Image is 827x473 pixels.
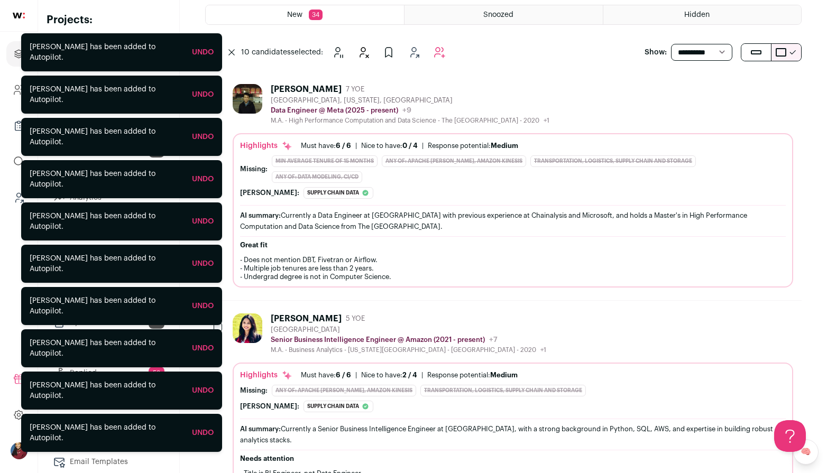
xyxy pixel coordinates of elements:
[271,346,546,354] div: M.A. - Business Analytics - [US_STATE][GEOGRAPHIC_DATA] - [GEOGRAPHIC_DATA] - 2020
[361,142,418,150] div: Nice to have:
[6,77,31,103] a: Company and ATS Settings
[233,84,262,114] img: d410f71f3b3517832f4813bf36508270fb04dcc66ea5bfddb9466246a8d58905.jpg
[192,91,214,98] a: Undo
[346,314,365,323] span: 5 YOE
[491,142,518,149] span: Medium
[192,218,214,225] a: Undo
[30,338,183,359] div: [PERSON_NAME] has been added to Autopilot.
[271,326,546,334] div: [GEOGRAPHIC_DATA]
[429,42,450,63] button: Add to Autopilot
[233,313,262,343] img: 867abd2fae348971bccae325c5b890c81425db5f17d5c5c5dfdf18a675fd2cda
[272,385,416,396] div: Any of: Apache [PERSON_NAME], Amazon Kinesis
[240,455,786,463] h2: Needs attention
[30,84,183,105] div: [PERSON_NAME] has been added to Autopilot.
[192,345,214,352] a: Undo
[241,49,291,56] span: 10 candidates
[240,141,292,151] div: Highlights
[271,96,549,105] div: [GEOGRAPHIC_DATA], [US_STATE], [GEOGRAPHIC_DATA]
[427,371,518,379] div: Response potential:
[271,116,549,125] div: M.A. - High Performance Computation and Data Science - The [GEOGRAPHIC_DATA] - 2020
[402,107,411,114] span: +9
[271,84,342,95] div: [PERSON_NAME]
[192,260,214,267] a: Undo
[6,185,31,210] a: Leads (Backoffice)
[13,13,25,18] img: wellfound-shorthand-0d5821cbd27db2630d0214b213865d53afaa358527fdda9d0ea32b1df1b89c2c.svg
[490,372,518,378] span: Medium
[11,442,27,459] button: Open dropdown
[240,210,786,232] div: Currently a Data Engineer at [GEOGRAPHIC_DATA] with previous experience at Chainalysis and Micros...
[483,11,513,18] span: Snoozed
[530,155,696,167] div: Transportation, Logistics, Supply Chain and Storage
[309,10,323,20] span: 34
[603,5,801,24] a: Hidden
[361,371,417,379] div: Nice to have:
[287,11,302,18] span: New
[402,372,417,378] span: 2 / 4
[271,106,398,115] p: Data Engineer @ Meta (2025 - present)
[304,401,373,412] div: Supply chain data
[241,47,323,58] span: selected:
[402,142,418,149] span: 0 / 4
[30,422,183,443] div: [PERSON_NAME] has been added to Autopilot.
[30,295,183,317] div: [PERSON_NAME] has been added to Autopilot.
[6,41,31,67] a: Projects
[420,385,586,396] div: Transportation, Logistics, Supply Chain and Storage
[30,42,183,63] div: [PERSON_NAME] has been added to Autopilot.
[304,187,373,199] div: Supply chain data
[271,313,342,324] div: [PERSON_NAME]
[327,42,348,63] button: Snooze
[272,155,378,167] div: min average tenure of 15 months
[774,420,806,452] iframe: Help Scout Beacon - Open
[301,371,518,379] ul: | |
[301,142,351,150] div: Must have:
[489,336,498,344] span: +7
[301,371,351,379] div: Must have:
[240,425,281,432] span: AI summary:
[405,5,602,24] a: Snoozed
[272,171,362,183] div: Any of: Data Modeling, CI/CD
[540,347,546,353] span: +1
[233,84,793,287] a: [PERSON_NAME] 7 YOE [GEOGRAPHIC_DATA], [US_STATE], [GEOGRAPHIC_DATA] Data Engineer @ Meta (2025 -...
[336,372,351,378] span: 6 / 6
[30,126,183,147] div: [PERSON_NAME] has been added to Autopilot.
[47,451,171,472] a: Email Templates
[240,386,268,395] div: Missing:
[192,302,214,310] a: Undo
[192,175,214,183] a: Undo
[378,42,399,63] button: Add to Prospects
[382,155,526,167] div: Any of: Apache [PERSON_NAME], Amazon Kinesis
[428,142,518,150] div: Response potential:
[403,42,425,63] button: Add to Shortlist
[645,47,667,58] p: Show:
[192,429,214,437] a: Undo
[30,169,183,190] div: [PERSON_NAME] has been added to Autopilot.
[47,13,171,27] h2: Projects:
[353,42,374,63] button: Hide
[192,49,214,56] a: Undo
[240,402,299,411] div: [PERSON_NAME]:
[240,165,268,173] div: Missing:
[684,11,710,18] span: Hidden
[336,142,351,149] span: 6 / 6
[240,423,786,446] div: Currently a Senior Business Intelligence Engineer at [GEOGRAPHIC_DATA], with a strong background ...
[30,211,183,232] div: [PERSON_NAME] has been added to Autopilot.
[544,117,549,124] span: +1
[301,142,518,150] ul: | |
[240,256,786,281] p: - Does not mention DBT, Fivetran or Airflow. - Multiple job tenures are less than 2 years. - Unde...
[240,189,299,197] div: [PERSON_NAME]:
[240,241,786,249] h2: Great fit
[271,336,485,344] p: Senior Business Intelligence Engineer @ Amazon (2021 - present)
[192,133,214,141] a: Undo
[240,370,292,381] div: Highlights
[11,442,27,459] img: 10010497-medium_jpg
[192,387,214,394] a: Undo
[346,85,364,94] span: 7 YOE
[6,113,31,138] a: Company Lists
[30,253,183,274] div: [PERSON_NAME] has been added to Autopilot.
[30,380,183,401] div: [PERSON_NAME] has been added to Autopilot.
[793,439,819,465] a: 🧠
[240,212,281,219] span: AI summary:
